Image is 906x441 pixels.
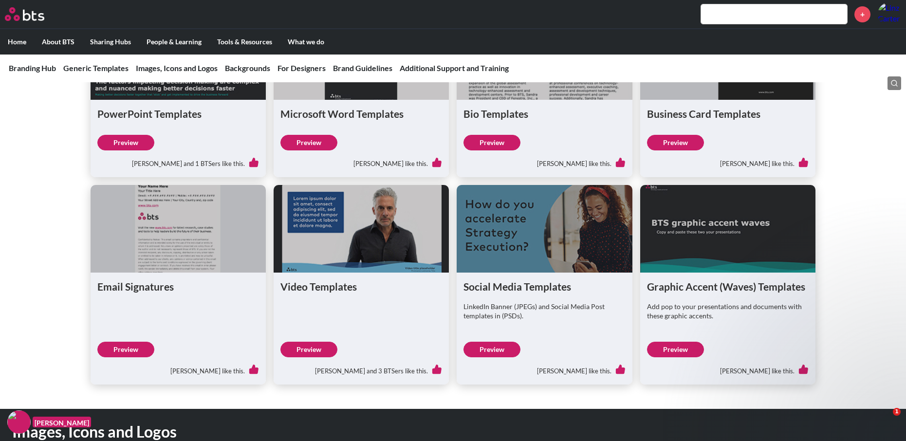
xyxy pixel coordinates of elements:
label: About BTS [34,29,82,55]
a: Preview [97,135,154,150]
iframe: Intercom notifications message [711,233,906,415]
img: Linz Carter [878,2,901,26]
label: People & Learning [139,29,209,55]
a: Brand Guidelines [333,63,392,73]
p: Add pop to your presentations and documents with these graphic accents. [647,302,809,321]
div: [PERSON_NAME] and 3 BTSers like this. [280,357,442,378]
a: + [854,6,870,22]
img: BTS Logo [5,7,44,21]
div: [PERSON_NAME] like this. [463,357,625,378]
label: Sharing Hubs [82,29,139,55]
h1: Business Card Templates [647,107,809,121]
iframe: Intercom live chat [873,408,896,431]
a: Preview [280,135,337,150]
div: [PERSON_NAME] like this. [463,150,625,171]
div: [PERSON_NAME] like this. [647,150,809,171]
h1: Microsoft Word Templates [280,107,442,121]
figcaption: [PERSON_NAME] [33,417,91,428]
a: Preview [97,342,154,357]
a: Profile [878,2,901,26]
a: Branding Hub [9,63,56,73]
a: Generic Templates [63,63,129,73]
a: For Designers [277,63,326,73]
span: 1 [893,408,901,416]
img: F [7,410,31,434]
p: LinkedIn Banner (JPEGs) and Social Media Post templates in (PSDs). [463,302,625,321]
a: Preview [647,342,704,357]
a: Preview [463,342,520,357]
h1: Social Media Templates [463,279,625,294]
a: Go home [5,7,62,21]
h1: Video Templates [280,279,442,294]
h1: Graphic Accent (Waves) Templates [647,279,809,294]
div: [PERSON_NAME] like this. [280,150,442,171]
a: Backgrounds [225,63,270,73]
div: [PERSON_NAME] and 1 BTSers like this. [97,150,259,171]
a: Preview [647,135,704,150]
a: Additional Support and Training [400,63,509,73]
div: [PERSON_NAME] like this. [97,357,259,378]
a: Preview [280,342,337,357]
a: Preview [463,135,520,150]
div: [PERSON_NAME] like this. [647,357,809,378]
a: Images, Icons and Logos [136,63,218,73]
h1: Bio Templates [463,107,625,121]
h1: Email Signatures [97,279,259,294]
label: Tools & Resources [209,29,280,55]
h1: PowerPoint Templates [97,107,259,121]
label: What we do [280,29,332,55]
